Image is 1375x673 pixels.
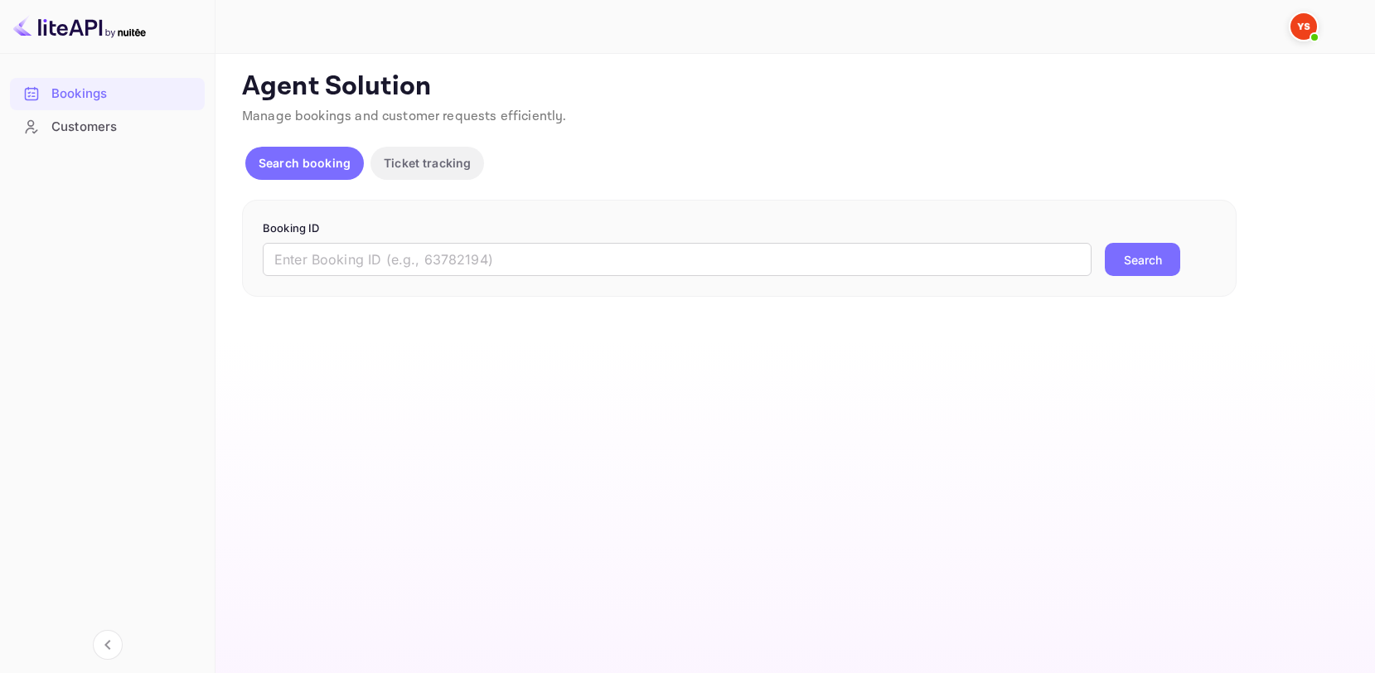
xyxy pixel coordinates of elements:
[13,13,146,40] img: LiteAPI logo
[1105,243,1180,276] button: Search
[263,243,1092,276] input: Enter Booking ID (e.g., 63782194)
[1290,13,1317,40] img: Yandex Support
[10,111,205,143] div: Customers
[93,630,123,660] button: Collapse navigation
[10,78,205,110] div: Bookings
[242,108,567,125] span: Manage bookings and customer requests efficiently.
[259,154,351,172] p: Search booking
[384,154,471,172] p: Ticket tracking
[51,85,196,104] div: Bookings
[263,220,1216,237] p: Booking ID
[10,111,205,142] a: Customers
[51,118,196,137] div: Customers
[10,78,205,109] a: Bookings
[242,70,1345,104] p: Agent Solution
